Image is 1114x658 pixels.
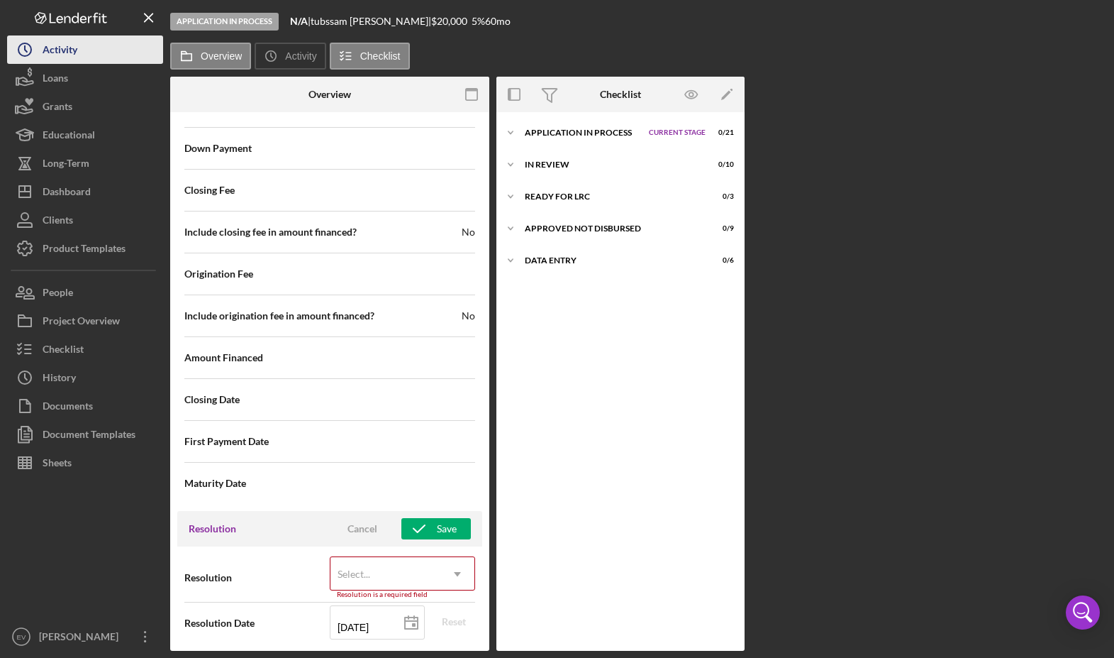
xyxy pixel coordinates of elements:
div: Application In Process [525,128,642,137]
button: Checklist [330,43,410,70]
span: Closing Date [184,393,240,407]
span: Origination Fee [184,267,253,281]
div: In Review [525,160,698,169]
div: 5 % [472,16,485,27]
span: Current Stage [649,128,706,137]
button: Checklist [7,335,163,363]
div: 0 / 3 [708,192,734,201]
button: History [7,363,163,392]
div: Grants [43,92,72,124]
div: | [290,16,311,27]
button: Document Templates [7,420,163,449]
span: No [462,309,475,323]
button: Sheets [7,449,163,477]
div: 0 / 6 [708,256,734,265]
button: EV[PERSON_NAME] [7,623,163,651]
div: Save [437,518,457,539]
span: Maturity Date [184,476,246,490]
button: Project Overview [7,307,163,335]
span: Closing Fee [184,183,235,197]
div: 0 / 10 [708,160,734,169]
span: Down Payment [184,141,252,155]
div: Document Templates [43,420,135,452]
div: Educational [43,121,95,153]
div: Select... [338,569,370,580]
b: N/A [290,15,308,27]
div: Cancel [347,518,377,539]
div: Loans [43,64,68,96]
div: Project Overview [43,307,120,339]
button: Educational [7,121,163,149]
span: First Payment Date [184,434,269,449]
label: Overview [201,50,242,62]
button: Activity [7,35,163,64]
div: Overview [308,89,351,100]
span: Resolution [184,571,330,585]
button: Reset [433,611,475,632]
div: Sheets [43,449,72,481]
button: Overview [170,43,251,70]
button: Dashboard [7,177,163,206]
span: Include closing fee in amount financed? [184,225,357,239]
label: Activity [285,50,316,62]
span: Amount Financed [184,351,263,365]
div: 0 / 9 [708,224,734,233]
div: Approved Not Disbursed [525,224,698,233]
button: Product Templates [7,234,163,263]
div: Product Templates [43,234,126,266]
h3: Resolution [189,522,236,536]
div: Resolution is a required field [330,591,475,599]
div: History [43,363,76,395]
div: Clients [43,206,73,238]
span: Resolution Date [184,616,330,630]
div: tubssam [PERSON_NAME] | [311,16,431,27]
button: Documents [7,392,163,420]
label: Checklist [360,50,401,62]
div: [PERSON_NAME] [35,623,128,654]
button: Activity [255,43,325,70]
text: EV [17,633,26,641]
button: Loans [7,64,163,92]
div: People [43,278,73,310]
span: $20,000 [431,15,467,27]
button: Clients [7,206,163,234]
button: Cancel [327,518,398,539]
div: Open Intercom Messenger [1066,596,1100,630]
div: Reset [442,611,466,632]
div: 0 / 21 [708,128,734,137]
div: Checklist [600,89,641,100]
div: 60 mo [485,16,511,27]
span: No [462,225,475,239]
span: Include origination fee in amount financed? [184,309,374,323]
button: People [7,278,163,307]
div: Application In Process [170,13,279,31]
div: Long-Term [43,149,89,181]
div: Ready for LRC [525,192,698,201]
button: Grants [7,92,163,121]
div: Documents [43,392,93,424]
div: Dashboard [43,177,91,209]
div: Checklist [43,335,84,367]
div: Data Entry [525,256,698,265]
div: Activity [43,35,77,67]
button: Save [401,518,471,539]
button: Long-Term [7,149,163,177]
